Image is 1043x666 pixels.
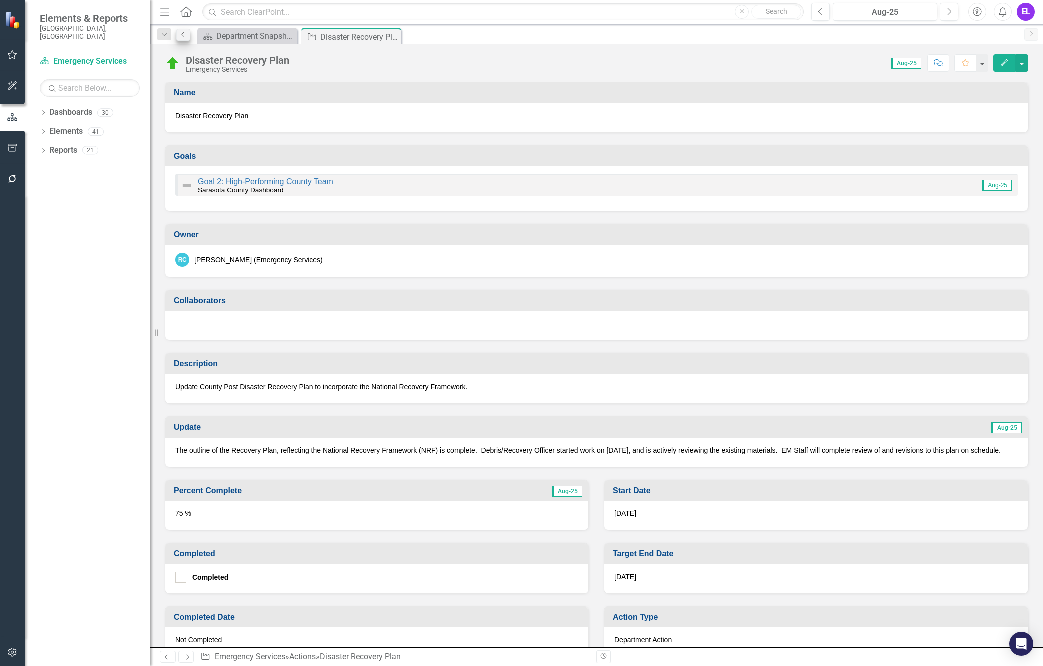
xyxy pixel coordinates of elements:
[320,31,399,43] div: Disaster Recovery Plan
[88,127,104,136] div: 41
[175,111,1018,121] span: Disaster Recovery Plan
[49,126,83,137] a: Elements
[49,145,77,156] a: Reports
[175,445,1018,455] p: The outline of the Recovery Plan, reflecting the National Recovery Framework (NRF) is complete. D...
[320,652,401,661] div: Disaster Recovery Plan
[174,88,1023,97] h3: Name
[174,549,583,558] h3: Completed
[766,7,787,15] span: Search
[181,179,193,191] img: Not Defined
[82,146,98,155] div: 21
[614,573,636,581] span: [DATE]
[833,3,937,21] button: Aug-25
[174,230,1023,239] h3: Owner
[174,423,566,432] h3: Update
[751,5,801,19] button: Search
[194,255,323,265] div: [PERSON_NAME] (Emergency Services)
[40,24,140,41] small: [GEOGRAPHIC_DATA], [GEOGRAPHIC_DATA]
[991,422,1022,433] span: Aug-25
[175,382,1018,392] p: Update County Post Disaster Recovery Plan to incorporate the National Recovery Framework.
[175,253,189,267] div: RC
[97,108,113,117] div: 30
[174,613,583,622] h3: Completed Date
[552,486,582,497] span: Aug-25
[40,12,140,24] span: Elements & Reports
[165,55,181,71] img: On Target
[216,30,295,42] div: Department Snapshot
[174,486,454,495] h3: Percent Complete
[40,56,140,67] a: Emergency Services
[614,636,672,644] span: Department Action
[165,627,588,656] div: Not Completed
[613,486,1023,495] h3: Start Date
[289,652,316,661] a: Actions
[186,66,289,73] div: Emergency Services
[49,107,92,118] a: Dashboards
[198,186,284,194] small: Sarasota County Dashboard
[215,652,285,661] a: Emergency Services
[891,58,921,69] span: Aug-25
[1017,3,1035,21] button: EL
[200,30,295,42] a: Department Snapshot
[614,509,636,517] span: [DATE]
[174,359,1023,368] h3: Description
[174,296,1023,305] h3: Collaborators
[836,6,934,18] div: Aug-25
[982,180,1012,191] span: Aug-25
[202,3,804,21] input: Search ClearPoint...
[200,651,589,663] div: » »
[40,79,140,97] input: Search Below...
[613,613,1023,622] h3: Action Type
[186,55,289,66] div: Disaster Recovery Plan
[198,177,333,186] a: Goal 2: High-Performing County Team
[613,549,1023,558] h3: Target End Date
[5,11,22,29] img: ClearPoint Strategy
[1009,632,1033,656] div: Open Intercom Messenger
[174,152,1023,161] h3: Goals
[165,501,588,530] div: 75 %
